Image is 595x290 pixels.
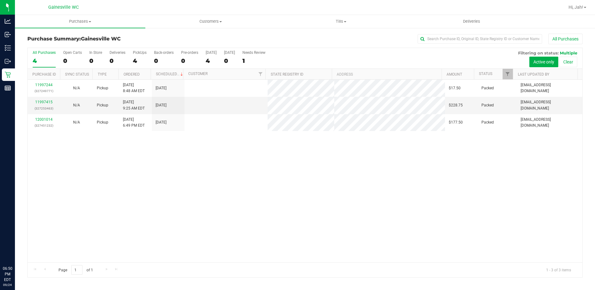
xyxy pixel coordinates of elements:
[110,50,125,55] div: Deliveries
[224,57,235,64] div: 0
[156,85,166,91] span: [DATE]
[133,50,147,55] div: PickUps
[124,72,140,77] a: Ordered
[521,82,579,94] span: [EMAIL_ADDRESS][DOMAIN_NAME]
[146,19,275,24] span: Customers
[89,57,102,64] div: 0
[97,102,108,108] span: Pickup
[5,85,11,91] inline-svg: Reports
[73,86,80,90] span: Not Applicable
[156,102,166,108] span: [DATE]
[521,99,579,111] span: [EMAIL_ADDRESS][DOMAIN_NAME]
[133,57,147,64] div: 4
[89,50,102,55] div: In Store
[529,57,558,67] button: Active only
[188,72,208,76] a: Customer
[98,72,107,77] a: Type
[418,34,542,44] input: Search Purchase ID, Original ID, State Registry ID or Customer Name...
[35,100,53,104] a: 11997415
[447,72,462,77] a: Amount
[518,50,559,55] span: Filtering on status:
[560,50,577,55] span: Multiple
[481,102,494,108] span: Packed
[73,85,80,91] button: N/A
[32,72,56,77] a: Purchase ID
[48,5,79,10] span: Gainesville WC
[242,50,265,55] div: Needs Review
[449,119,463,125] span: $177.50
[449,102,463,108] span: $228.75
[81,36,121,42] span: Gainesville WC
[53,265,98,275] span: Page of 1
[559,57,577,67] button: Clear
[455,19,489,24] span: Deliveries
[276,15,406,28] a: Tills
[206,50,217,55] div: [DATE]
[65,72,89,77] a: Sync Status
[3,266,12,283] p: 06:50 PM EDT
[548,34,583,44] button: All Purchases
[71,265,82,275] input: 1
[156,119,166,125] span: [DATE]
[6,240,25,259] iframe: Resource center
[406,15,537,28] a: Deliveries
[97,85,108,91] span: Pickup
[569,5,583,10] span: Hi, Jah!
[123,117,145,129] span: [DATE] 6:49 PM EDT
[63,57,82,64] div: 0
[518,72,549,77] a: Last Updated By
[73,120,80,124] span: Not Applicable
[242,57,265,64] div: 1
[479,72,492,76] a: Status
[521,117,579,129] span: [EMAIL_ADDRESS][DOMAIN_NAME]
[255,69,265,79] a: Filter
[15,19,145,24] span: Purchases
[154,57,174,64] div: 0
[97,119,108,125] span: Pickup
[5,58,11,64] inline-svg: Outbound
[110,57,125,64] div: 0
[35,117,53,122] a: 12001014
[156,72,184,76] a: Scheduled
[541,265,576,274] span: 1 - 3 of 3 items
[503,69,513,79] a: Filter
[33,57,56,64] div: 4
[206,57,217,64] div: 4
[154,50,174,55] div: Back-orders
[145,15,276,28] a: Customers
[481,85,494,91] span: Packed
[181,57,198,64] div: 0
[15,15,145,28] a: Purchases
[271,72,303,77] a: State Registry ID
[35,83,53,87] a: 11997244
[332,69,442,80] th: Address
[5,18,11,24] inline-svg: Analytics
[3,283,12,287] p: 09/24
[73,119,80,125] button: N/A
[481,119,494,125] span: Packed
[31,105,57,111] p: (327253463)
[276,19,406,24] span: Tills
[123,99,145,111] span: [DATE] 9:25 AM EDT
[449,85,461,91] span: $17.50
[33,50,56,55] div: All Purchases
[5,72,11,78] inline-svg: Retail
[27,36,213,42] h3: Purchase Summary:
[63,50,82,55] div: Open Carts
[73,103,80,107] span: Not Applicable
[123,82,145,94] span: [DATE] 8:48 AM EDT
[224,50,235,55] div: [DATE]
[73,102,80,108] button: N/A
[181,50,198,55] div: Pre-orders
[5,31,11,38] inline-svg: Inbound
[31,123,57,129] p: (327451232)
[5,45,11,51] inline-svg: Inventory
[31,88,57,94] p: (327249771)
